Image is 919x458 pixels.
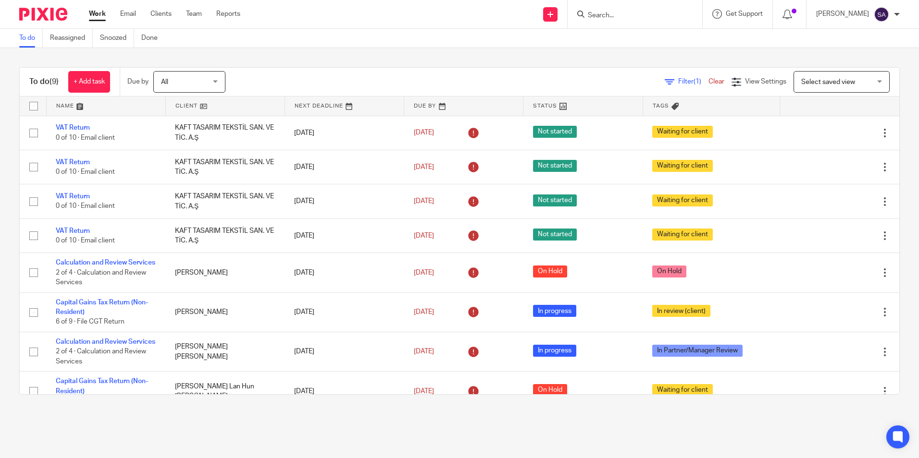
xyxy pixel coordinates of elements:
[50,29,93,48] a: Reassigned
[127,77,149,86] p: Due by
[285,184,404,218] td: [DATE]
[285,332,404,371] td: [DATE]
[652,345,743,357] span: In Partner/Manager Review
[165,332,285,371] td: [PERSON_NAME] [PERSON_NAME]
[19,8,67,21] img: Pixie
[652,126,713,138] span: Waiting for client
[165,184,285,218] td: KAFT TASARIM TEKSTİL SAN. VE TİC. A.Ş
[56,269,146,286] span: 2 of 4 · Calculation and Review Services
[165,372,285,411] td: [PERSON_NAME] Lan Hun [PERSON_NAME]
[533,345,576,357] span: In progress
[653,103,669,108] span: Tags
[414,232,434,239] span: [DATE]
[694,78,701,85] span: (1)
[533,265,567,277] span: On Hold
[56,203,115,210] span: 0 of 10 · Email client
[678,78,708,85] span: Filter
[141,29,165,48] a: Done
[285,253,404,292] td: [DATE]
[285,372,404,411] td: [DATE]
[56,237,115,244] span: 0 of 10 · Email client
[56,338,155,345] a: Calculation and Review Services
[533,194,577,206] span: Not started
[745,78,786,85] span: View Settings
[533,384,567,396] span: On Hold
[414,309,434,315] span: [DATE]
[414,388,434,395] span: [DATE]
[56,299,148,315] a: Capital Gains Tax Return (Non-Resident)
[414,198,434,205] span: [DATE]
[533,229,577,241] span: Not started
[652,305,710,317] span: In review (client)
[414,164,434,170] span: [DATE]
[56,228,90,234] a: VAT Return
[414,269,434,276] span: [DATE]
[587,12,673,20] input: Search
[68,71,110,93] a: + Add task
[414,130,434,136] span: [DATE]
[50,78,59,85] span: (9)
[165,116,285,150] td: KAFT TASARIM TEKSTİL SAN. VE TİC. A.Ş
[150,9,172,19] a: Clients
[285,150,404,184] td: [DATE]
[726,11,763,17] span: Get Support
[708,78,724,85] a: Clear
[56,348,146,365] span: 2 of 4 · Calculation and Review Services
[120,9,136,19] a: Email
[414,348,434,355] span: [DATE]
[165,218,285,253] td: KAFT TASARIM TEKSTİL SAN. VE TİC. A.Ş
[801,79,855,85] span: Select saved view
[874,7,889,22] img: svg%3E
[100,29,134,48] a: Snoozed
[56,124,90,131] a: VAT Return
[89,9,106,19] a: Work
[652,160,713,172] span: Waiting for client
[19,29,43,48] a: To do
[56,193,90,200] a: VAT Return
[165,150,285,184] td: KAFT TASARIM TEKSTİL SAN. VE TİC. A.Ş
[186,9,202,19] a: Team
[533,305,576,317] span: In progress
[533,126,577,138] span: Not started
[56,169,115,175] span: 0 of 10 · Email client
[652,229,713,241] span: Waiting for client
[652,194,713,206] span: Waiting for client
[161,79,168,85] span: All
[56,159,90,166] a: VAT Return
[285,218,404,253] td: [DATE]
[533,160,577,172] span: Not started
[56,378,148,394] a: Capital Gains Tax Return (Non-Resident)
[652,265,686,277] span: On Hold
[216,9,240,19] a: Reports
[56,259,155,266] a: Calculation and Review Services
[165,253,285,292] td: [PERSON_NAME]
[56,134,115,141] span: 0 of 10 · Email client
[652,384,713,396] span: Waiting for client
[56,319,124,325] span: 6 of 9 · File CGT Return
[285,292,404,332] td: [DATE]
[29,77,59,87] h1: To do
[165,292,285,332] td: [PERSON_NAME]
[285,116,404,150] td: [DATE]
[816,9,869,19] p: [PERSON_NAME]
